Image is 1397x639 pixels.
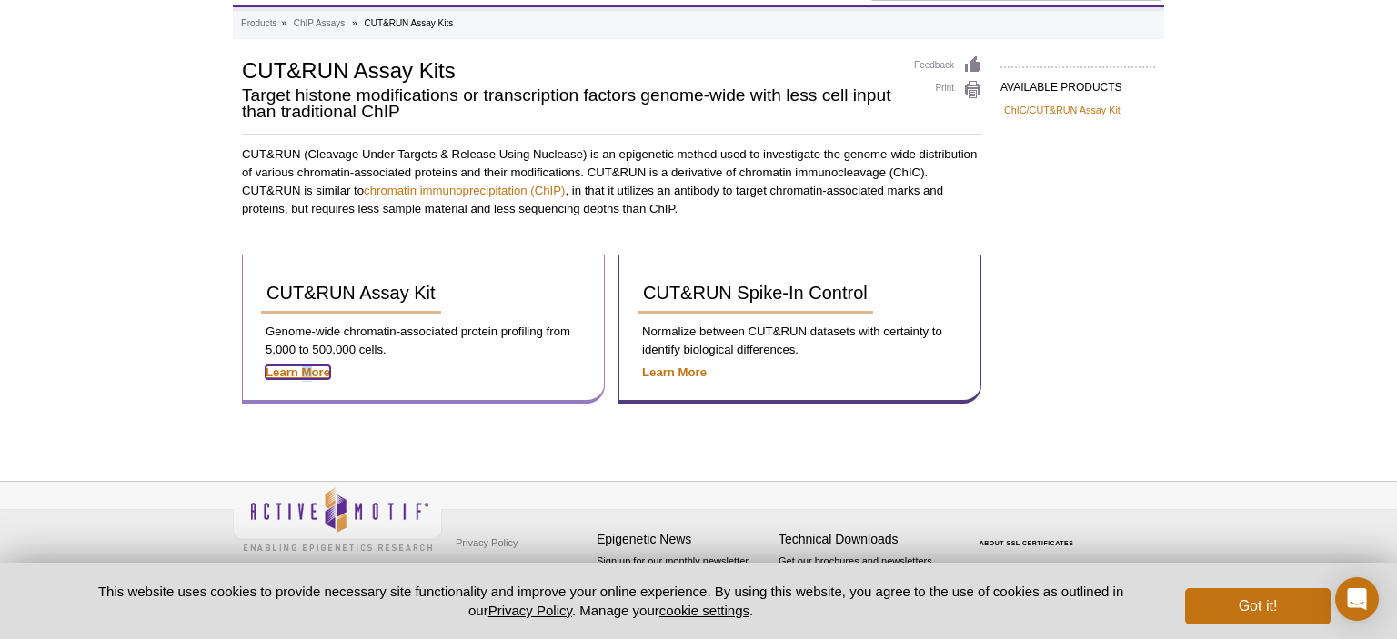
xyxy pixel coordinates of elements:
[960,514,1097,554] table: Click to Verify - This site chose Symantec SSL for secure e-commerce and confidential communicati...
[281,18,286,28] li: »
[597,532,769,547] h4: Epigenetic News
[241,15,276,32] a: Products
[638,323,962,359] p: Normalize between CUT&RUN datasets with certainty to identify biological differences.
[294,15,346,32] a: ChIP Assays
[1004,102,1121,118] a: ChIC/CUT&RUN Assay Kit
[643,283,868,303] span: CUT&RUN Spike-In Control
[779,532,951,547] h4: Technical Downloads
[980,540,1074,546] a: ABOUT SSL CERTIFICATES
[242,145,982,218] p: CUT&RUN (Cleavage Under Targets & Release Using Nuclease) is an epigenetic method used to investi...
[261,274,441,314] a: CUT&RUN Assay Kit
[1335,577,1379,621] div: Open Intercom Messenger
[638,274,873,314] a: CUT&RUN Spike-In Control
[914,55,982,75] a: Feedback
[364,184,565,197] a: chromatin immunoprecipitation (ChIP)
[779,554,951,600] p: Get our brochures and newsletters, or request them by mail.
[261,323,586,359] p: Genome-wide chromatin-associated protein profiling from 5,000 to 500,000 cells.
[242,55,896,83] h1: CUT&RUN Assay Kits
[266,283,436,303] span: CUT&RUN Assay Kit
[659,603,749,618] button: cookie settings
[364,18,453,28] li: CUT&RUN Assay Kits
[233,482,442,555] img: Active Motif,
[914,80,982,100] a: Print
[1000,66,1155,99] h2: AVAILABLE PRODUCTS
[451,556,547,584] a: Terms & Conditions
[451,529,522,556] a: Privacy Policy
[266,365,330,379] a: Learn More
[597,554,769,615] p: Sign up for our monthly newsletter highlighting recent publications in the field of epigenetics.
[1185,588,1331,624] button: Got it!
[642,365,707,379] a: Learn More
[242,87,896,120] h2: Target histone modifications or transcription factors genome-wide with less cell input than tradi...
[352,18,357,28] li: »
[488,603,572,618] a: Privacy Policy
[66,582,1155,620] p: This website uses cookies to provide necessary site functionality and improve your online experie...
